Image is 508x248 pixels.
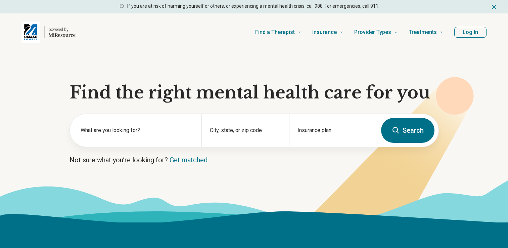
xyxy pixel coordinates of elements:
p: powered by [49,27,76,32]
span: Treatments [409,28,437,37]
label: What are you looking for? [81,126,193,134]
a: Home page [21,22,76,43]
button: Search [381,118,434,143]
a: Insurance [312,19,343,46]
span: Find a Therapist [255,28,295,37]
a: Treatments [409,19,444,46]
span: Insurance [312,28,337,37]
a: Get matched [170,156,207,164]
button: Dismiss [491,3,497,11]
p: If you are at risk of harming yourself or others, or experiencing a mental health crisis, call 98... [127,3,379,10]
a: Find a Therapist [255,19,302,46]
h1: Find the right mental health care for you [70,83,439,103]
span: Provider Types [354,28,391,37]
button: Log In [454,27,487,38]
p: Not sure what you’re looking for? [70,155,439,165]
a: Provider Types [354,19,398,46]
